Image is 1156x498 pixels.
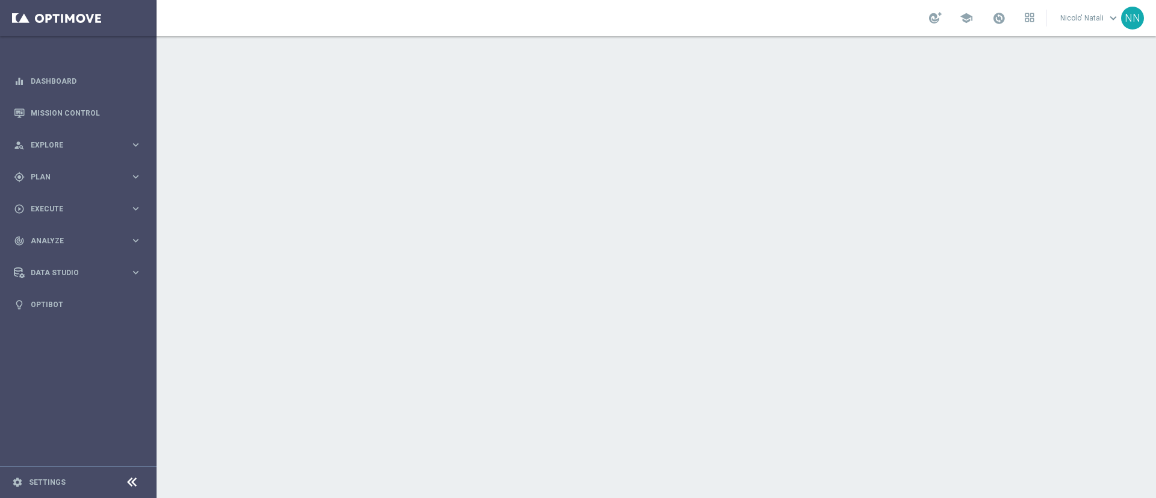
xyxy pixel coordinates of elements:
span: Execute [31,205,130,213]
i: gps_fixed [14,172,25,182]
i: keyboard_arrow_right [130,235,141,246]
div: Mission Control [14,97,141,129]
button: track_changes Analyze keyboard_arrow_right [13,236,142,246]
i: keyboard_arrow_right [130,171,141,182]
i: keyboard_arrow_right [130,267,141,278]
div: Explore [14,140,130,151]
span: Plan [31,173,130,181]
div: Plan [14,172,130,182]
button: Data Studio keyboard_arrow_right [13,268,142,278]
span: Analyze [31,237,130,244]
i: keyboard_arrow_right [130,139,141,151]
i: person_search [14,140,25,151]
a: Settings [29,479,66,486]
a: Dashboard [31,65,141,97]
div: Optibot [14,288,141,320]
span: keyboard_arrow_down [1107,11,1120,25]
div: Analyze [14,235,130,246]
button: gps_fixed Plan keyboard_arrow_right [13,172,142,182]
a: Optibot [31,288,141,320]
button: lightbulb Optibot [13,300,142,310]
div: Execute [14,204,130,214]
i: settings [12,477,23,488]
div: NN [1121,7,1144,30]
i: equalizer [14,76,25,87]
i: keyboard_arrow_right [130,203,141,214]
button: equalizer Dashboard [13,76,142,86]
div: Dashboard [14,65,141,97]
button: person_search Explore keyboard_arrow_right [13,140,142,150]
span: Data Studio [31,269,130,276]
button: Mission Control [13,108,142,118]
button: play_circle_outline Execute keyboard_arrow_right [13,204,142,214]
div: Data Studio [14,267,130,278]
span: school [960,11,973,25]
span: Explore [31,142,130,149]
i: lightbulb [14,299,25,310]
i: track_changes [14,235,25,246]
a: Mission Control [31,97,141,129]
a: Nicolo' Natalikeyboard_arrow_down [1059,9,1121,27]
i: play_circle_outline [14,204,25,214]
